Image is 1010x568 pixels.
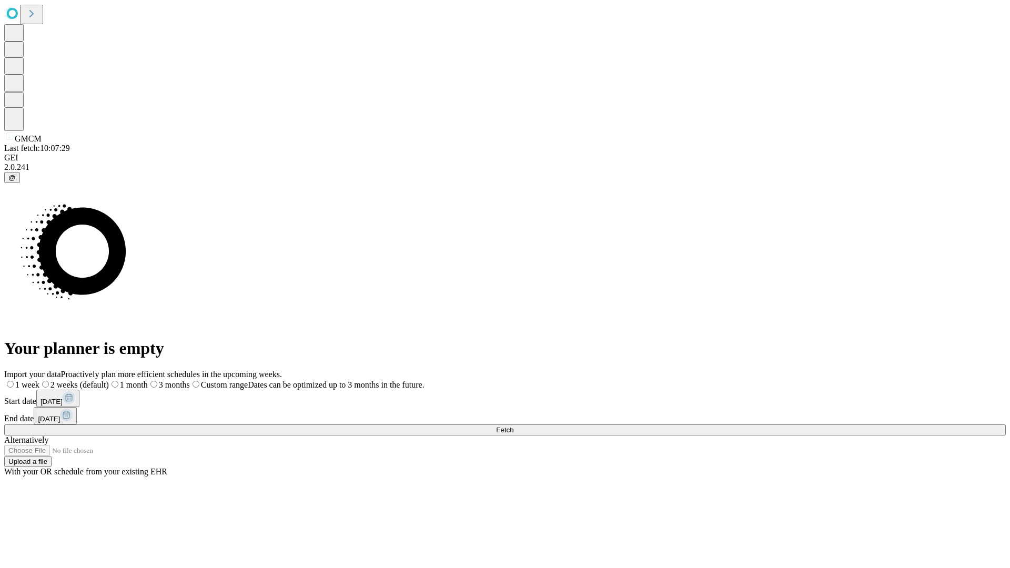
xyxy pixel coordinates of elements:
[112,381,118,388] input: 1 month
[496,426,513,434] span: Fetch
[4,456,52,467] button: Upload a file
[7,381,14,388] input: 1 week
[42,381,49,388] input: 2 weeks (default)
[4,172,20,183] button: @
[34,407,77,424] button: [DATE]
[159,380,190,389] span: 3 months
[8,174,16,181] span: @
[15,134,42,143] span: GMCM
[201,380,248,389] span: Custom range
[150,381,157,388] input: 3 months
[61,370,282,379] span: Proactively plan more efficient schedules in the upcoming weeks.
[4,144,70,153] span: Last fetch: 10:07:29
[4,407,1006,424] div: End date
[15,380,39,389] span: 1 week
[50,380,109,389] span: 2 weeks (default)
[41,398,63,405] span: [DATE]
[4,339,1006,358] h1: Your planner is empty
[38,415,60,423] span: [DATE]
[4,370,61,379] span: Import your data
[4,163,1006,172] div: 2.0.241
[248,380,424,389] span: Dates can be optimized up to 3 months in the future.
[4,153,1006,163] div: GEI
[4,424,1006,435] button: Fetch
[4,435,48,444] span: Alternatively
[120,380,148,389] span: 1 month
[36,390,79,407] button: [DATE]
[4,390,1006,407] div: Start date
[4,467,167,476] span: With your OR schedule from your existing EHR
[193,381,199,388] input: Custom rangeDates can be optimized up to 3 months in the future.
